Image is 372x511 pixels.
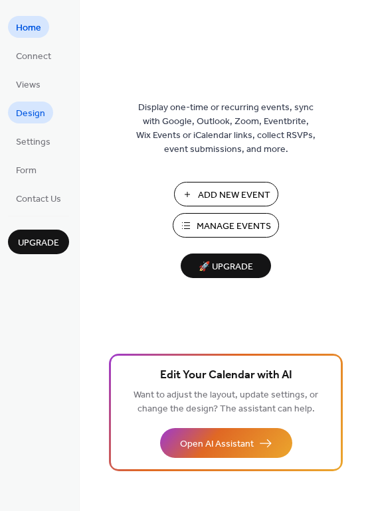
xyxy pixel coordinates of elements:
a: Form [8,159,45,181]
button: 🚀 Upgrade [181,254,271,278]
button: Add New Event [174,182,278,206]
span: Upgrade [18,236,59,250]
span: Connect [16,50,51,64]
a: Views [8,73,48,95]
a: Contact Us [8,187,69,209]
button: Manage Events [173,213,279,238]
span: Want to adjust the layout, update settings, or change the design? The assistant can help. [134,386,318,418]
span: Form [16,164,37,178]
button: Open AI Assistant [160,428,292,458]
span: Manage Events [197,220,271,234]
span: Edit Your Calendar with AI [160,366,292,385]
span: Settings [16,135,50,149]
span: Display one-time or recurring events, sync with Google, Outlook, Zoom, Eventbrite, Wix Events or ... [136,101,316,157]
a: Design [8,102,53,123]
span: Open AI Assistant [180,437,254,451]
a: Settings [8,130,58,152]
a: Home [8,16,49,38]
span: 🚀 Upgrade [189,258,263,276]
span: Home [16,21,41,35]
button: Upgrade [8,230,69,254]
a: Connect [8,44,59,66]
span: Design [16,107,45,121]
span: Add New Event [198,188,270,202]
span: Views [16,78,41,92]
span: Contact Us [16,192,61,206]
